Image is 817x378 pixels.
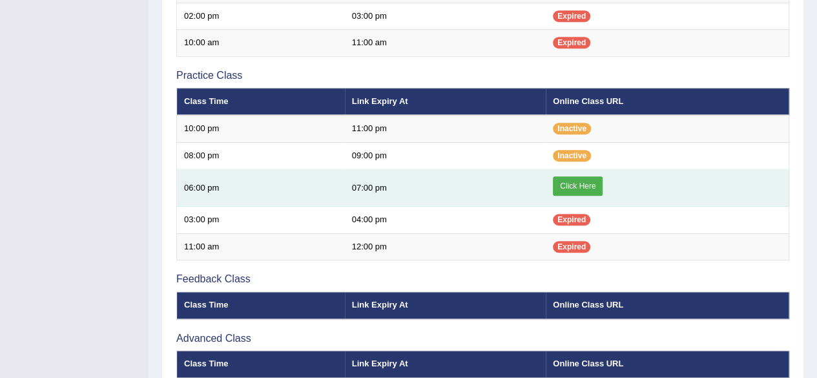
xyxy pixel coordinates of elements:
th: Link Expiry At [345,351,546,378]
th: Online Class URL [546,292,789,319]
td: 11:00 am [345,30,546,57]
a: Click Here [553,176,603,196]
td: 09:00 pm [345,142,546,169]
th: Link Expiry At [345,292,546,319]
td: 10:00 pm [177,115,345,142]
h3: Practice Class [176,70,789,81]
td: 08:00 pm [177,142,345,169]
td: 07:00 pm [345,169,546,207]
th: Class Time [177,88,345,115]
td: 12:00 pm [345,233,546,260]
th: Online Class URL [546,351,789,378]
td: 11:00 pm [345,115,546,142]
td: 06:00 pm [177,169,345,207]
td: 03:00 pm [345,3,546,30]
span: Expired [553,241,590,253]
h3: Advanced Class [176,333,789,344]
h3: Feedback Class [176,273,789,285]
td: 02:00 pm [177,3,345,30]
th: Class Time [177,292,345,319]
span: Inactive [553,123,591,134]
td: 03:00 pm [177,207,345,234]
span: Inactive [553,150,591,162]
span: Expired [553,37,590,48]
td: 10:00 am [177,30,345,57]
th: Class Time [177,351,345,378]
th: Link Expiry At [345,88,546,115]
span: Expired [553,10,590,22]
td: 11:00 am [177,233,345,260]
span: Expired [553,214,590,226]
td: 04:00 pm [345,207,546,234]
th: Online Class URL [546,88,789,115]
